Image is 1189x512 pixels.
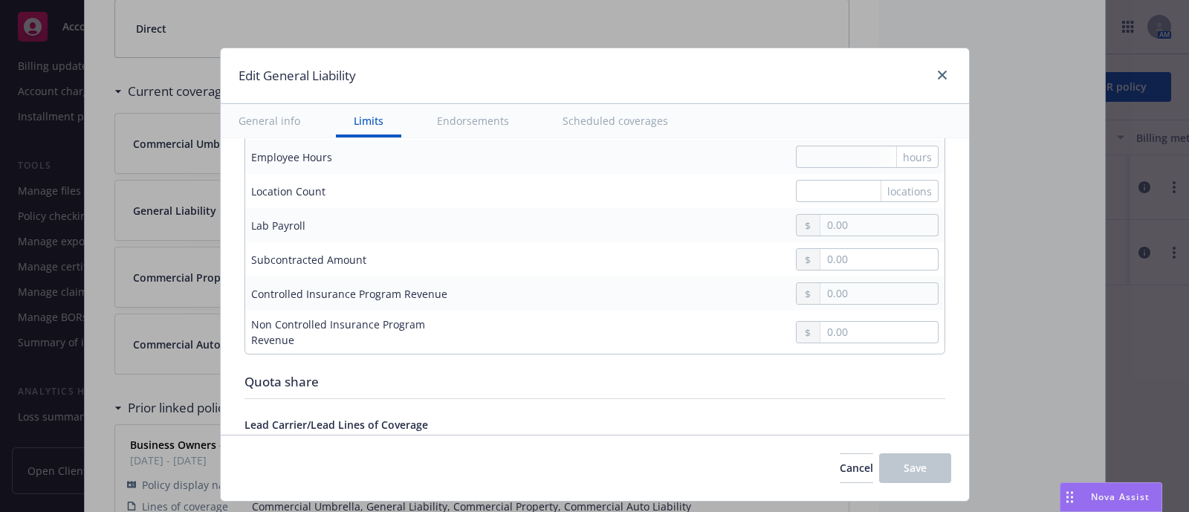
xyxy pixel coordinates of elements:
button: Cancel [840,453,873,483]
div: Subcontracted Amount [251,252,366,268]
div: Controlled Insurance Program Revenue [251,286,447,302]
div: Quota share [244,372,945,392]
div: Drag to move [1060,483,1079,511]
input: 0.00 [820,249,937,270]
div: Location Count [251,184,325,199]
div: Lab Payroll [251,218,305,233]
button: General info [221,104,318,137]
div: Employee Hours [251,149,332,165]
span: Cancel [840,461,873,475]
span: Nova Assist [1091,490,1150,503]
input: 0.00 [820,283,937,304]
input: 0.00 [820,322,937,343]
h1: Edit General Liability [239,66,356,85]
div: Non Controlled Insurance Program Revenue [251,317,462,348]
span: Lead Carrier/Lead Lines of Coverage [244,418,428,432]
button: Endorsements [419,104,527,137]
input: 0.00 [820,215,937,236]
button: Scheduled coverages [545,104,686,137]
button: Limits [336,104,401,137]
button: Nova Assist [1060,482,1162,512]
